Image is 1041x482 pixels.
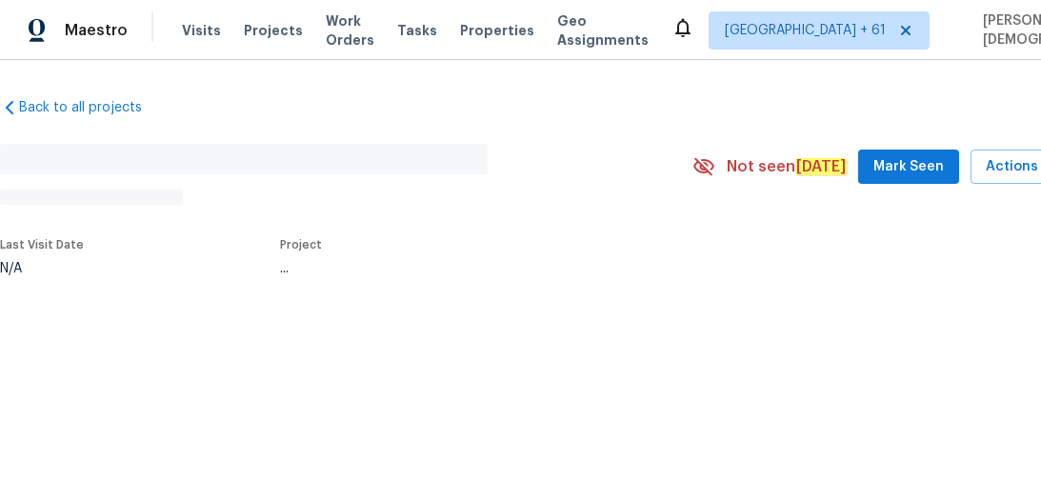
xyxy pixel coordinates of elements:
[397,24,437,37] span: Tasks
[182,21,221,40] span: Visits
[280,239,322,251] span: Project
[725,21,886,40] span: [GEOGRAPHIC_DATA] + 61
[244,21,303,40] span: Projects
[873,155,944,179] span: Mark Seen
[557,11,649,50] span: Geo Assignments
[795,158,847,175] em: [DATE]
[460,21,534,40] span: Properties
[280,262,646,275] div: ...
[727,157,847,176] span: Not seen
[326,11,374,50] span: Work Orders
[858,150,959,185] button: Mark Seen
[65,21,128,40] span: Maestro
